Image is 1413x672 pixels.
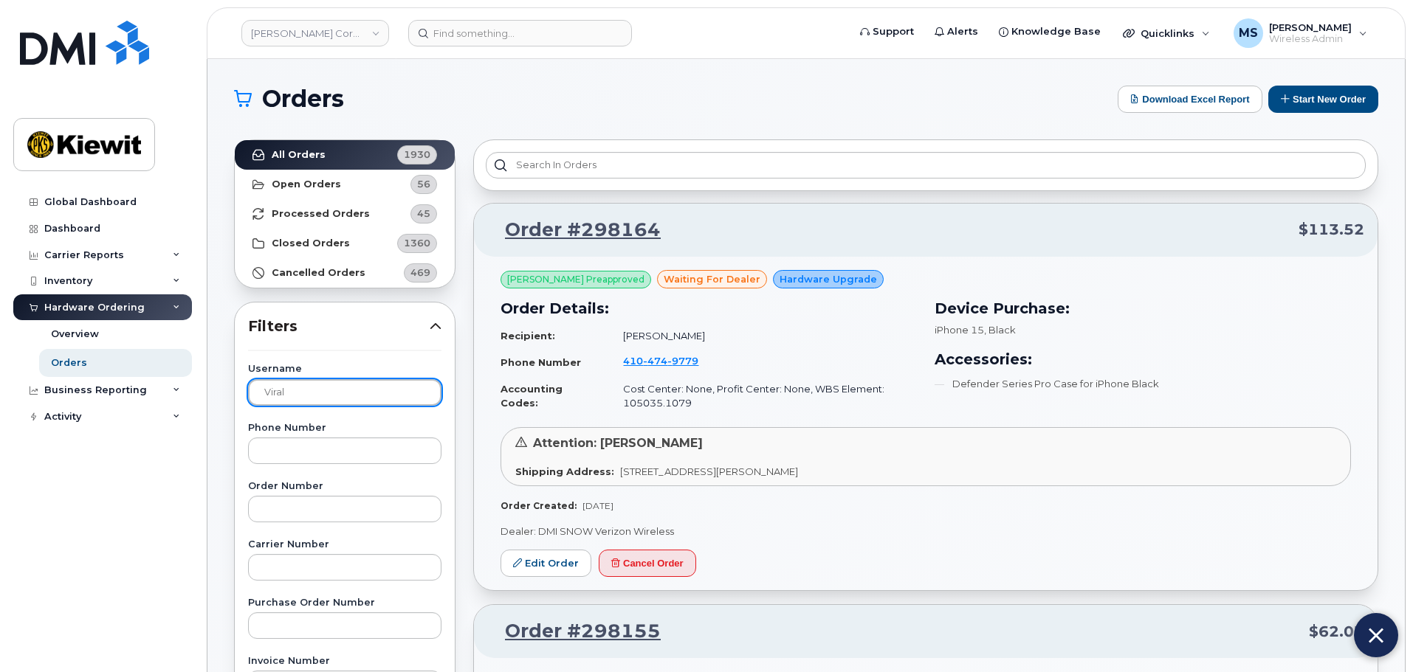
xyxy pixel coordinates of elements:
[248,598,441,608] label: Purchase Order Number
[235,170,455,199] a: Open Orders56
[487,618,661,645] a: Order #298155
[501,297,917,319] h3: Order Details:
[272,179,341,190] strong: Open Orders
[780,272,877,286] span: Hardware Upgrade
[501,383,563,409] strong: Accounting Codes:
[272,238,350,249] strong: Closed Orders
[501,356,581,368] strong: Phone Number
[667,355,698,367] span: 9779
[623,355,716,367] a: 4104749779
[1299,219,1364,240] span: $113.52
[248,657,441,666] label: Invoice Number
[935,348,1351,370] h3: Accessories:
[501,500,577,511] strong: Order Created:
[935,324,984,336] span: iPhone 15
[501,524,1351,538] p: Dealer: DMI SNOW Verizon Wireless
[610,323,917,349] td: [PERSON_NAME]
[487,217,661,243] a: Order #298164
[417,177,430,191] span: 56
[235,258,455,288] a: Cancelled Orders469
[404,236,430,250] span: 1360
[235,229,455,258] a: Closed Orders1360
[664,272,760,286] span: waiting for dealer
[501,550,591,577] a: Edit Order
[610,376,917,415] td: Cost Center: None, Profit Center: None, WBS Element: 105035.1079
[410,266,430,280] span: 469
[272,149,326,161] strong: All Orders
[620,465,798,477] span: [STREET_ADDRESS][PERSON_NAME]
[235,140,455,170] a: All Orders1930
[1118,86,1262,113] button: Download Excel Report
[248,540,441,550] label: Carrier Number
[515,465,614,477] strong: Shipping Address:
[984,324,1016,336] span: , Black
[623,355,698,367] span: 410
[248,364,441,374] label: Username
[486,152,1366,179] input: Search in orders
[643,355,667,367] span: 474
[262,88,344,110] span: Orders
[248,423,441,433] label: Phone Number
[582,500,613,511] span: [DATE]
[248,482,441,491] label: Order Number
[935,377,1351,391] li: Defender Series Pro Case for iPhone Black
[599,550,696,577] button: Cancel Order
[1369,623,1383,648] img: Close chat
[417,207,430,221] span: 45
[235,199,455,229] a: Processed Orders45
[501,330,555,342] strong: Recipient:
[935,297,1351,319] h3: Device Purchase:
[404,148,430,162] span: 1930
[1110,222,1406,665] iframe: Five9 LiveChat
[272,208,370,220] strong: Processed Orders
[272,267,365,279] strong: Cancelled Orders
[507,273,644,286] span: [PERSON_NAME] Preapproved
[1268,86,1378,113] button: Start New Order
[248,316,430,337] span: Filters
[533,436,703,450] span: Attention: [PERSON_NAME]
